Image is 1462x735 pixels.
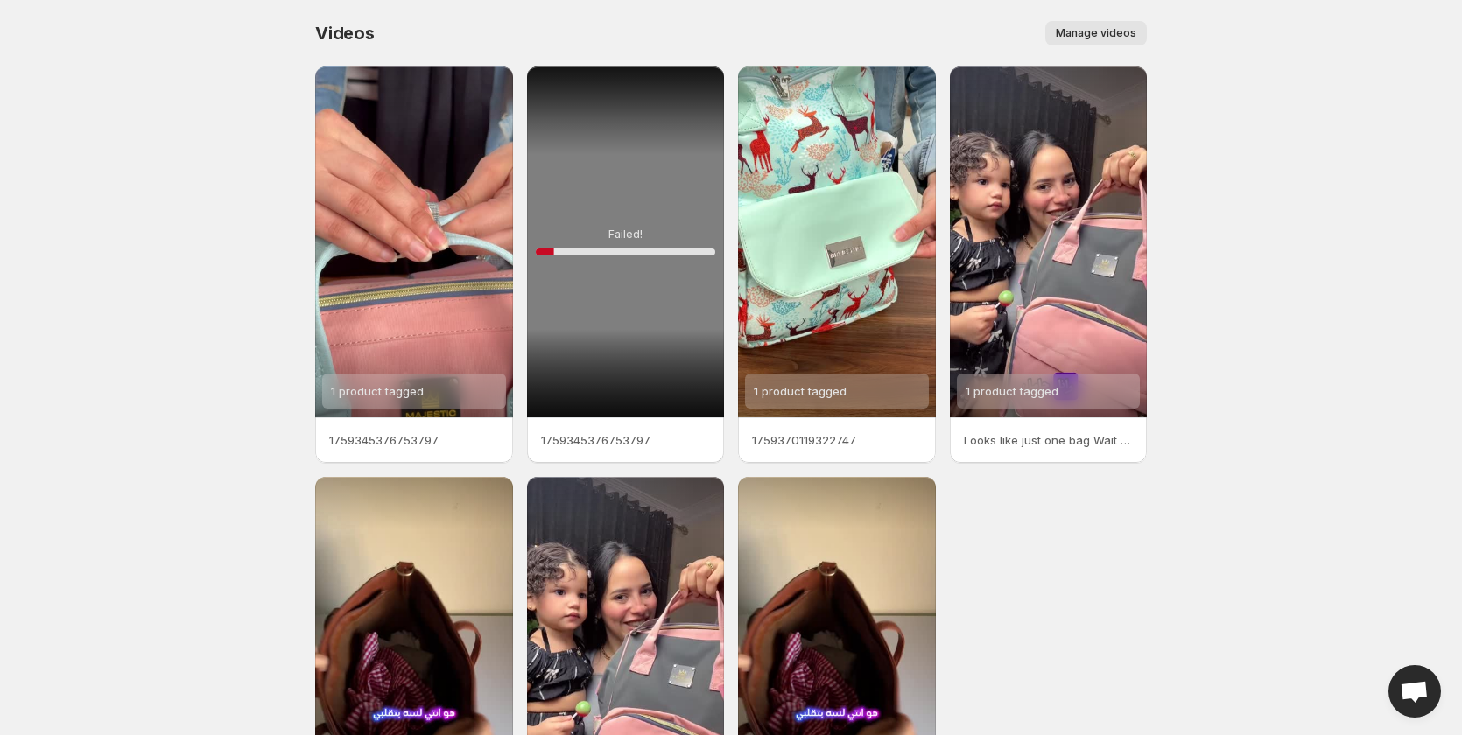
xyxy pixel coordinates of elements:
p: 1759345376753797 [329,431,499,449]
p: 1759345376753797 [541,431,711,449]
span: Videos [315,23,375,44]
p: Failed! [608,227,643,241]
span: Manage videos [1056,26,1136,40]
span: 1 product tagged [966,384,1058,398]
button: Manage videos [1045,21,1147,45]
p: 1759370119322747 [752,431,922,449]
div: Open chat [1388,665,1441,717]
span: 1 product tagged [754,384,847,398]
span: 1 product tagged [331,384,424,398]
p: Looks like just one bag Wait till you see the full set Majestic gives you not one but three smart... [964,431,1134,449]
